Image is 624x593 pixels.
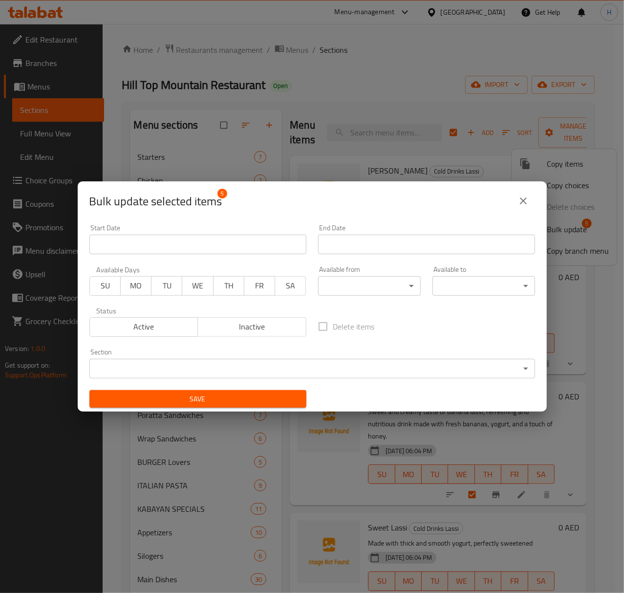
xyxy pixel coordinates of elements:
[279,279,302,293] span: SA
[186,279,209,293] span: WE
[248,279,271,293] span: FR
[432,276,535,296] div: ​
[512,189,535,213] button: close
[155,279,178,293] span: TU
[151,276,182,296] button: TU
[213,276,244,296] button: TH
[244,276,275,296] button: FR
[217,189,227,198] span: 5
[318,276,421,296] div: ​
[217,279,240,293] span: TH
[120,276,151,296] button: MO
[97,393,299,405] span: Save
[94,320,194,334] span: Active
[89,276,121,296] button: SU
[89,317,198,337] button: Active
[125,279,148,293] span: MO
[182,276,213,296] button: WE
[333,321,375,332] span: Delete items
[197,317,306,337] button: Inactive
[89,390,306,408] button: Save
[89,194,222,209] span: Selected items count
[202,320,302,334] span: Inactive
[89,359,535,378] div: ​
[275,276,306,296] button: SA
[94,279,117,293] span: SU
